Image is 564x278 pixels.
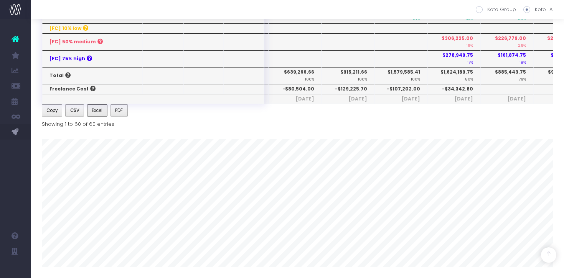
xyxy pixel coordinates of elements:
small: 19% [467,42,473,48]
small: 100% [411,76,420,82]
button: CSV [65,104,84,117]
label: Koto Group [476,6,516,13]
span: [DATE] [276,95,314,102]
th: [FC] 75% high [42,50,143,67]
span: [DATE] [435,95,473,102]
small: 17% [467,59,473,65]
span: [DATE] [488,95,526,102]
th: -$129,225.70 [322,84,374,94]
div: Showing 1 to 60 of 60 entries [42,118,114,128]
th: [FC] 50% medium [42,33,143,50]
span: [DATE] [329,95,367,102]
span: Excel [92,107,102,114]
small: 76% [519,76,526,82]
small: 100% [305,76,314,82]
small: 18% [519,59,526,65]
small: 80% [465,76,473,82]
button: PDF [110,104,128,117]
button: Excel [87,104,107,117]
th: -$80,504.00 [269,84,322,94]
th: $1,624,189.75 [427,67,480,84]
span: CSV [70,107,79,114]
img: images/default_profile_image.png [10,263,21,274]
th: [FC] 10% low [42,23,143,33]
th: Freelance Cost [42,84,143,94]
span: PDF [115,107,123,114]
small: 26% [518,42,526,48]
th: $1,579,585.41 [374,67,427,84]
th: $639,266.66 [269,67,322,84]
th: $161,874.75 [480,50,533,67]
th: $278,949.75 [427,50,480,67]
th: $915,211.66 [322,67,374,84]
th: -$34,342.80 [427,84,480,94]
button: Copy [42,104,63,117]
small: 100% [358,76,367,82]
th: -$107,202.00 [374,84,427,94]
span: Copy [46,107,58,114]
label: Koto LA [523,6,552,13]
th: $226,779.00 [480,33,533,50]
th: $306,225.00 [427,33,480,50]
th: $885,443.75 [480,67,533,84]
span: [DATE] [382,95,420,102]
th: Total [42,67,143,84]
